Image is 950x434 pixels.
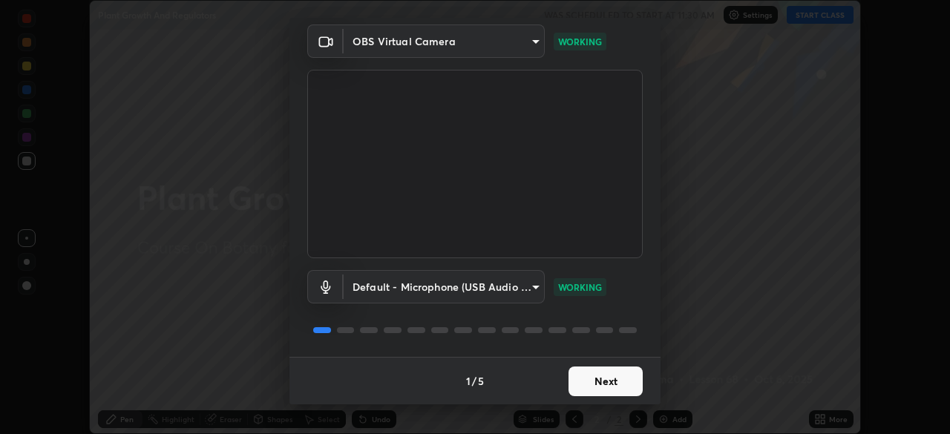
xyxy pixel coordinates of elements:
div: OBS Virtual Camera [344,24,545,58]
button: Next [569,366,643,396]
h4: 1 [466,373,471,389]
p: WORKING [558,35,602,48]
h4: 5 [478,373,484,389]
p: WORKING [558,280,602,294]
div: OBS Virtual Camera [344,270,545,303]
h4: / [472,373,476,389]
